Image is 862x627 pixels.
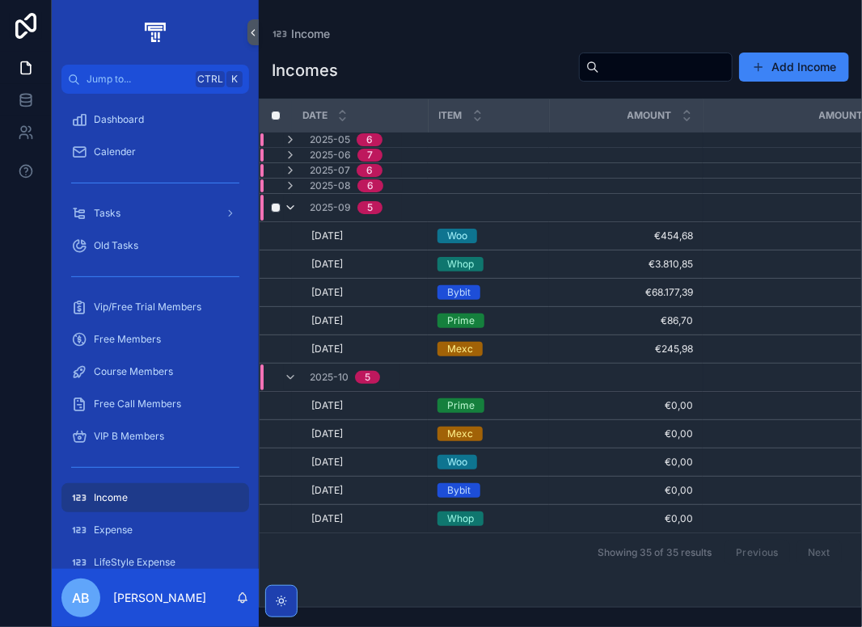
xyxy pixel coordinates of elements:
[559,286,693,299] a: €68.177,39
[437,398,539,413] a: Prime
[447,427,473,441] div: Mexc
[61,105,249,134] a: Dashboard
[447,511,474,526] div: Whop
[94,398,181,410] span: Free Call Members
[437,285,539,300] a: Bybit
[311,229,343,242] span: [DATE]
[311,512,418,525] a: [DATE]
[272,26,330,42] a: Income
[437,427,539,441] a: Mexc
[310,179,351,192] span: 2025-08
[302,109,327,122] span: Date
[113,590,206,606] p: [PERSON_NAME]
[311,399,418,412] a: [DATE]
[311,399,343,412] span: [DATE]
[310,149,351,162] span: 2025-06
[272,59,338,82] h1: Incomes
[437,483,539,498] a: Bybit
[447,455,467,469] div: Woo
[311,427,343,440] span: [DATE]
[559,427,693,440] a: €0,00
[437,455,539,469] a: Woo
[142,19,168,45] img: App logo
[311,427,418,440] a: [DATE]
[447,257,474,271] div: Whop
[94,556,175,569] span: LifeStyle Expense
[61,199,249,228] a: Tasks
[311,456,418,469] a: [DATE]
[94,365,173,378] span: Course Members
[367,149,373,162] div: 7
[437,313,539,328] a: Prime
[559,512,693,525] a: €0,00
[311,258,343,271] span: [DATE]
[61,325,249,354] a: Free Members
[310,371,349,384] span: 2025-10
[311,229,418,242] a: [DATE]
[559,456,693,469] a: €0,00
[61,65,249,94] button: Jump to...CtrlK
[311,286,418,299] a: [DATE]
[196,71,225,87] span: Ctrl
[61,515,249,545] a: Expense
[559,229,693,242] a: €454,68
[447,229,467,243] div: Woo
[367,179,374,192] div: 6
[447,483,471,498] div: Bybit
[94,145,136,158] span: Calender
[311,512,343,525] span: [DATE]
[559,484,693,497] a: €0,00
[367,201,373,214] div: 5
[559,399,693,412] a: €0,00
[739,53,849,82] button: Add Income
[72,588,90,608] span: AB
[61,422,249,451] a: VIP B Members
[559,314,693,327] a: €86,70
[311,456,343,469] span: [DATE]
[311,484,343,497] span: [DATE]
[311,343,343,356] span: [DATE]
[311,314,418,327] a: [DATE]
[94,113,144,126] span: Dashboard
[447,342,473,356] div: Mexc
[366,133,373,146] div: 6
[447,285,471,300] div: Bybit
[61,137,249,166] a: Calender
[439,109,463,122] span: Item
[310,133,350,146] span: 2025-05
[61,357,249,386] a: Course Members
[559,258,693,271] a: €3.810,85
[94,491,128,504] span: Income
[437,257,539,271] a: Whop
[311,484,418,497] a: [DATE]
[310,201,351,214] span: 2025-09
[61,389,249,419] a: Free Call Members
[52,94,259,569] div: scrollable content
[437,229,539,243] a: Woo
[61,483,249,512] a: Income
[94,301,201,313] span: Vip/Free Trial Members
[94,207,120,220] span: Tasks
[627,109,672,122] span: Amount
[559,343,693,356] a: €245,98
[437,342,539,356] a: Mexc
[311,286,343,299] span: [DATE]
[311,258,418,271] a: [DATE]
[94,239,138,252] span: Old Tasks
[447,398,475,413] div: Prime
[311,343,418,356] a: [DATE]
[310,164,350,177] span: 2025-07
[87,73,189,86] span: Jump to...
[228,73,241,86] span: K
[365,371,370,384] div: 5
[61,292,249,322] a: Vip/Free Trial Members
